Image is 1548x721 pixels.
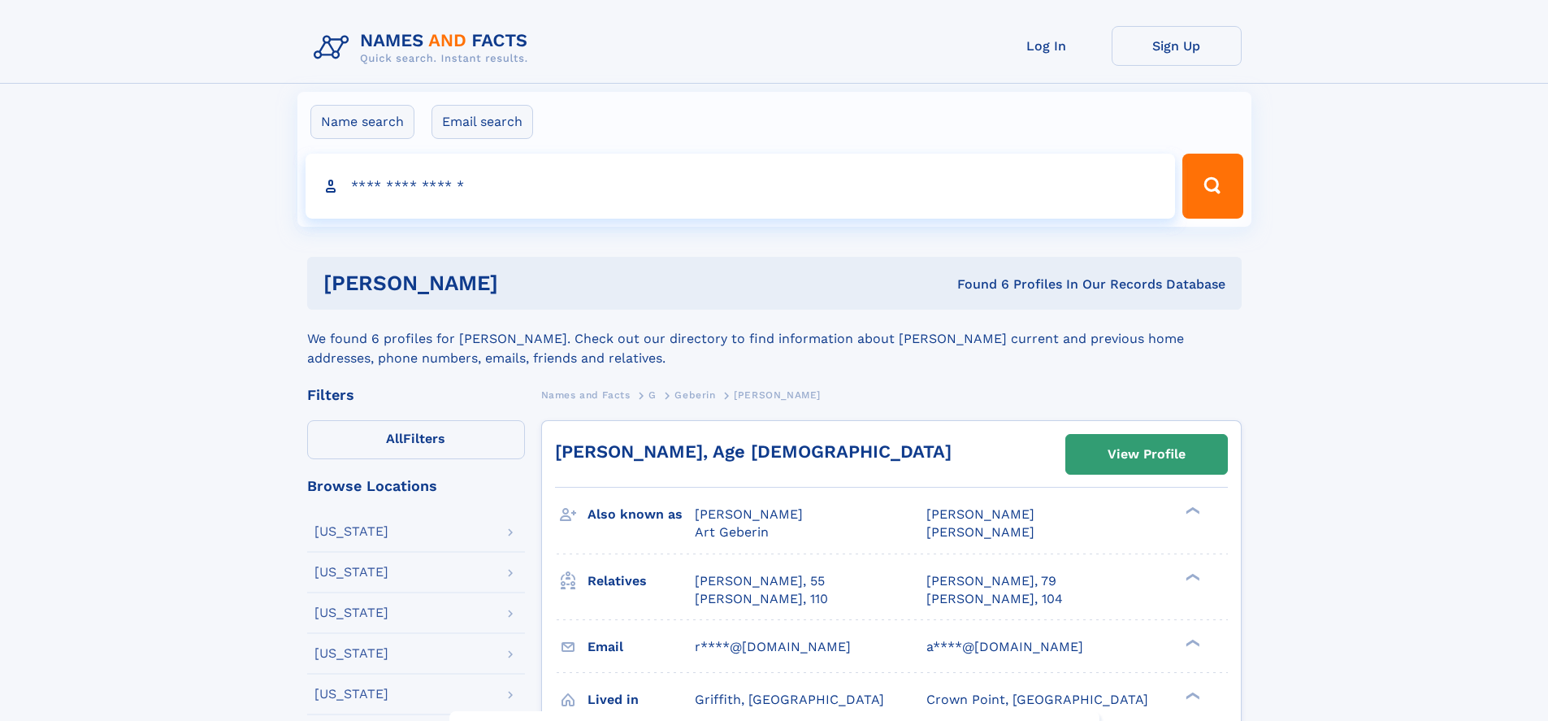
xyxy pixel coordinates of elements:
h1: [PERSON_NAME] [323,273,728,293]
span: G [648,389,657,401]
div: [US_STATE] [314,566,388,579]
h3: Email [588,633,695,661]
div: [US_STATE] [314,606,388,619]
div: View Profile [1108,436,1186,473]
label: Email search [431,105,533,139]
a: [PERSON_NAME], Age [DEMOGRAPHIC_DATA] [555,441,952,462]
span: Crown Point, [GEOGRAPHIC_DATA] [926,692,1148,707]
span: [PERSON_NAME] [695,506,803,522]
a: [PERSON_NAME], 110 [695,590,828,608]
button: Search Button [1182,154,1242,219]
span: Art Geberin [695,524,769,540]
span: All [386,431,403,446]
a: [PERSON_NAME], 79 [926,572,1056,590]
a: G [648,384,657,405]
label: Name search [310,105,414,139]
label: Filters [307,420,525,459]
a: Names and Facts [541,384,631,405]
h3: Lived in [588,686,695,714]
div: We found 6 profiles for [PERSON_NAME]. Check out our directory to find information about [PERSON_... [307,310,1242,368]
span: [PERSON_NAME] [926,524,1034,540]
div: [US_STATE] [314,688,388,701]
h3: Also known as [588,501,695,528]
div: Found 6 Profiles In Our Records Database [727,276,1225,293]
input: search input [306,154,1176,219]
a: [PERSON_NAME], 104 [926,590,1063,608]
a: Geberin [674,384,715,405]
a: View Profile [1066,435,1227,474]
div: [US_STATE] [314,525,388,538]
span: Geberin [674,389,715,401]
div: Filters [307,388,525,402]
a: Log In [982,26,1112,66]
div: [US_STATE] [314,647,388,660]
span: [PERSON_NAME] [926,506,1034,522]
div: Browse Locations [307,479,525,493]
div: ❯ [1182,690,1201,701]
div: ❯ [1182,571,1201,582]
img: Logo Names and Facts [307,26,541,70]
div: ❯ [1182,506,1201,516]
a: [PERSON_NAME], 55 [695,572,825,590]
span: [PERSON_NAME] [734,389,821,401]
span: Griffith, [GEOGRAPHIC_DATA] [695,692,884,707]
a: Sign Up [1112,26,1242,66]
div: ❯ [1182,637,1201,648]
h3: Relatives [588,567,695,595]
